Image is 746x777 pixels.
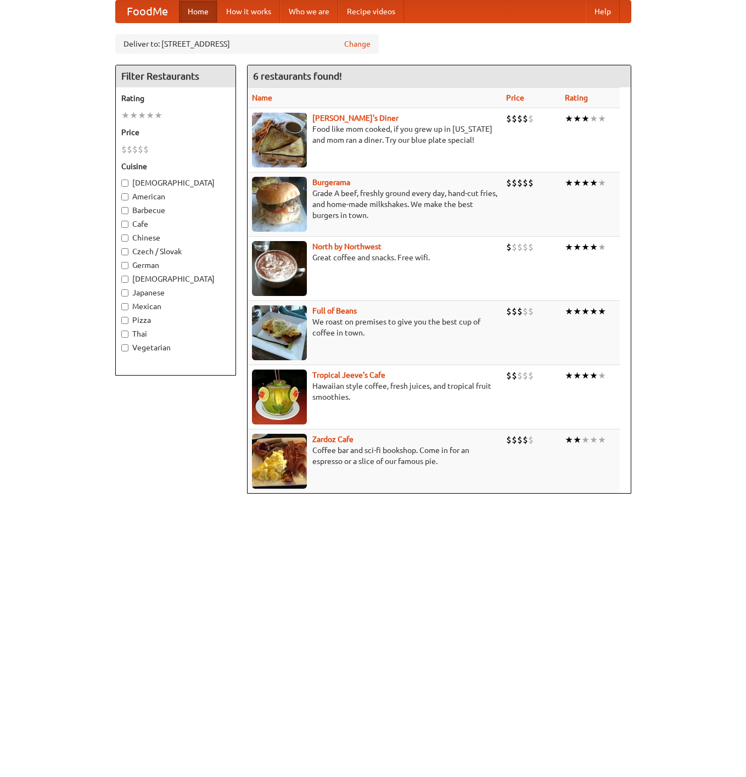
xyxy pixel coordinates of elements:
[252,93,272,102] a: Name
[528,177,534,189] li: $
[121,161,230,172] h5: Cuisine
[252,381,497,403] p: Hawaiian style coffee, fresh juices, and tropical fruit smoothies.
[312,114,399,122] b: [PERSON_NAME]'s Diner
[179,1,217,23] a: Home
[130,109,138,121] li: ★
[312,178,350,187] a: Burgerama
[252,370,307,424] img: jeeves.jpg
[154,109,162,121] li: ★
[252,188,497,221] p: Grade A beef, freshly ground every day, hand-cut fries, and home-made milkshakes. We make the bes...
[344,38,371,49] a: Change
[121,262,128,269] input: German
[512,113,517,125] li: $
[121,287,230,298] label: Japanese
[573,177,581,189] li: ★
[598,241,606,253] li: ★
[517,113,523,125] li: $
[121,289,128,297] input: Japanese
[565,370,573,382] li: ★
[512,370,517,382] li: $
[121,331,128,338] input: Thai
[523,434,528,446] li: $
[523,113,528,125] li: $
[598,434,606,446] li: ★
[115,34,379,54] div: Deliver to: [STREET_ADDRESS]
[528,305,534,317] li: $
[517,370,523,382] li: $
[121,260,230,271] label: German
[590,177,598,189] li: ★
[312,306,357,315] a: Full of Beans
[598,177,606,189] li: ★
[121,232,230,243] label: Chinese
[581,305,590,317] li: ★
[121,276,128,283] input: [DEMOGRAPHIC_DATA]
[127,143,132,155] li: $
[253,71,342,81] ng-pluralize: 6 restaurants found!
[565,113,573,125] li: ★
[121,127,230,138] h5: Price
[512,305,517,317] li: $
[590,434,598,446] li: ★
[565,241,573,253] li: ★
[121,191,230,202] label: American
[565,93,588,102] a: Rating
[598,305,606,317] li: ★
[506,113,512,125] li: $
[573,113,581,125] li: ★
[252,113,307,167] img: sallys.jpg
[517,305,523,317] li: $
[116,1,179,23] a: FoodMe
[121,109,130,121] li: ★
[312,371,385,379] a: Tropical Jeeve's Cafe
[573,241,581,253] li: ★
[121,317,128,324] input: Pizza
[581,177,590,189] li: ★
[121,219,230,230] label: Cafe
[506,305,512,317] li: $
[121,207,128,214] input: Barbecue
[121,234,128,242] input: Chinese
[338,1,404,23] a: Recipe videos
[121,248,128,255] input: Czech / Slovak
[312,435,354,444] a: Zardoz Cafe
[523,370,528,382] li: $
[121,315,230,326] label: Pizza
[146,109,154,121] li: ★
[252,252,497,263] p: Great coffee and snacks. Free wifi.
[217,1,280,23] a: How it works
[121,303,128,310] input: Mexican
[590,113,598,125] li: ★
[598,113,606,125] li: ★
[506,241,512,253] li: $
[121,344,128,351] input: Vegetarian
[312,242,382,251] a: North by Northwest
[512,241,517,253] li: $
[565,305,573,317] li: ★
[252,124,497,146] p: Food like mom cooked, if you grew up in [US_STATE] and mom ran a diner. Try our blue plate special!
[506,434,512,446] li: $
[598,370,606,382] li: ★
[523,305,528,317] li: $
[528,241,534,253] li: $
[138,109,146,121] li: ★
[121,273,230,284] label: [DEMOGRAPHIC_DATA]
[116,65,235,87] h4: Filter Restaurants
[517,177,523,189] li: $
[252,177,307,232] img: burgerama.jpg
[280,1,338,23] a: Who we are
[121,143,127,155] li: $
[581,241,590,253] li: ★
[581,113,590,125] li: ★
[121,221,128,228] input: Cafe
[581,370,590,382] li: ★
[573,434,581,446] li: ★
[586,1,620,23] a: Help
[506,177,512,189] li: $
[252,434,307,489] img: zardoz.jpg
